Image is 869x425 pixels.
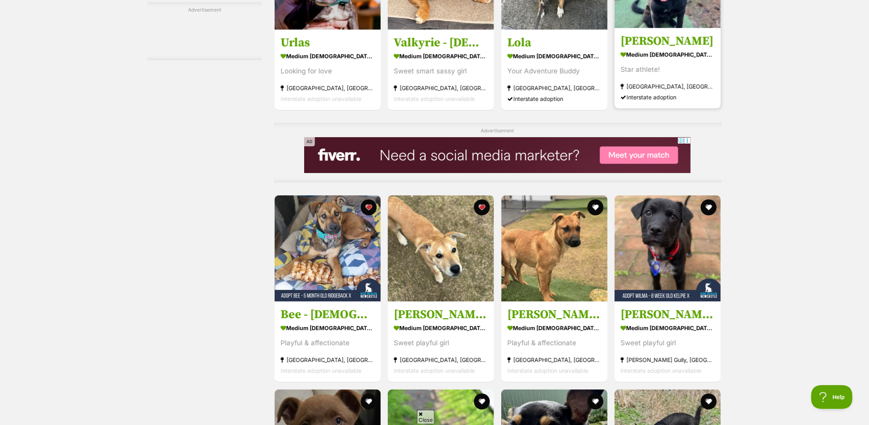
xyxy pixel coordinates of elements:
strong: [GEOGRAPHIC_DATA], [GEOGRAPHIC_DATA] [507,354,602,365]
a: [PERSON_NAME] - 8 Week Old Kelpie X medium [DEMOGRAPHIC_DATA] Dog Sweet playful girl [PERSON_NAME... [615,301,721,382]
a: Lola medium [DEMOGRAPHIC_DATA] Dog Your Adventure Buddy [GEOGRAPHIC_DATA], [GEOGRAPHIC_DATA] Inte... [501,29,608,110]
span: AD [304,137,315,146]
span: Interstate adoption unavailable [394,367,475,374]
h3: [PERSON_NAME] - 8 Week Old Kelpie X [621,307,715,322]
div: Playful & affectionate [507,338,602,348]
strong: [GEOGRAPHIC_DATA], [GEOGRAPHIC_DATA] [281,83,375,93]
iframe: Help Scout Beacon - Open [811,385,853,409]
a: [PERSON_NAME] medium [DEMOGRAPHIC_DATA] Dog Star athlete! [GEOGRAPHIC_DATA], [GEOGRAPHIC_DATA] In... [615,28,721,108]
strong: medium [DEMOGRAPHIC_DATA] Dog [394,322,488,334]
img: Shelly - 5 Month Old Ridgeback X - Rhodesian Ridgeback Dog [501,195,608,301]
a: [PERSON_NAME] - [DEMOGRAPHIC_DATA] Ridgeback X medium [DEMOGRAPHIC_DATA] Dog Sweet playful girl [... [388,301,494,382]
div: Advertisement [147,2,262,60]
button: favourite [587,394,603,409]
strong: [GEOGRAPHIC_DATA], [GEOGRAPHIC_DATA] [621,81,715,92]
div: Your Adventure Buddy [507,66,602,77]
strong: [GEOGRAPHIC_DATA], [GEOGRAPHIC_DATA] [394,83,488,93]
span: Interstate adoption unavailable [394,95,475,102]
a: Bee - [DEMOGRAPHIC_DATA] Ridgeback X medium [DEMOGRAPHIC_DATA] Dog Playful & affectionate [GEOGRA... [275,301,381,382]
span: Interstate adoption unavailable [507,367,588,374]
h3: Valkyrie - [DEMOGRAPHIC_DATA] Staffy X [394,35,488,50]
button: favourite [587,199,603,215]
strong: medium [DEMOGRAPHIC_DATA] Dog [621,49,715,60]
strong: [GEOGRAPHIC_DATA], [GEOGRAPHIC_DATA] [281,354,375,365]
h3: Urlas [281,35,375,50]
div: Advertisement [274,123,722,183]
strong: [GEOGRAPHIC_DATA], [GEOGRAPHIC_DATA] [394,354,488,365]
strong: medium [DEMOGRAPHIC_DATA] Dog [281,322,375,334]
h3: Bee - [DEMOGRAPHIC_DATA] Ridgeback X [281,307,375,322]
button: favourite [701,199,717,215]
img: Wilma - 8 Week Old Kelpie X - Australian Kelpie Dog [615,195,721,301]
div: Star athlete! [621,64,715,75]
span: Interstate adoption unavailable [281,95,362,102]
strong: medium [DEMOGRAPHIC_DATA] Dog [281,50,375,62]
div: Playful & affectionate [281,338,375,348]
button: favourite [701,394,717,409]
div: Looking for love [281,66,375,77]
strong: medium [DEMOGRAPHIC_DATA] Dog [621,322,715,334]
button: favourite [474,394,490,409]
a: Privacy Notification [282,1,290,7]
img: Bee - 5 Month Old Ridgeback X - Rhodesian Ridgeback Dog [275,195,381,301]
h3: [PERSON_NAME] - [DEMOGRAPHIC_DATA] Ridgeback X [394,307,488,322]
div: Interstate adoption [507,93,602,104]
button: favourite [474,199,490,215]
h3: [PERSON_NAME] - [DEMOGRAPHIC_DATA] Ridgeback X [507,307,602,322]
a: Valkyrie - [DEMOGRAPHIC_DATA] Staffy X medium [DEMOGRAPHIC_DATA] Dog Sweet smart sassy girl [GEOG... [388,29,494,110]
span: Close [417,410,434,424]
img: consumer-privacy-logo.png [283,1,289,7]
strong: [PERSON_NAME] Gully, [GEOGRAPHIC_DATA] [621,354,715,365]
button: favourite [360,199,376,215]
button: favourite [360,394,376,409]
strong: [GEOGRAPHIC_DATA], [GEOGRAPHIC_DATA] [507,83,602,93]
div: Sweet playful girl [394,338,488,348]
img: Kelly - 5 Month Old Ridgeback X - Rhodesian Ridgeback Dog [388,195,494,301]
strong: medium [DEMOGRAPHIC_DATA] Dog [507,50,602,62]
img: iconc.png [282,0,289,6]
strong: medium [DEMOGRAPHIC_DATA] Dog [394,50,488,62]
span: Interstate adoption unavailable [621,367,702,374]
span: Interstate adoption unavailable [281,367,362,374]
img: consumer-privacy-logo.png [1,1,7,7]
h3: Lola [507,35,602,50]
div: Sweet playful girl [621,338,715,348]
a: Urlas medium [DEMOGRAPHIC_DATA] Dog Looking for love [GEOGRAPHIC_DATA], [GEOGRAPHIC_DATA] Interst... [275,29,381,110]
div: Sweet smart sassy girl [394,66,488,77]
div: Interstate adoption [621,92,715,102]
h3: [PERSON_NAME] [621,33,715,49]
strong: medium [DEMOGRAPHIC_DATA] Dog [507,322,602,334]
a: [PERSON_NAME] - [DEMOGRAPHIC_DATA] Ridgeback X medium [DEMOGRAPHIC_DATA] Dog Playful & affectiona... [501,301,608,382]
